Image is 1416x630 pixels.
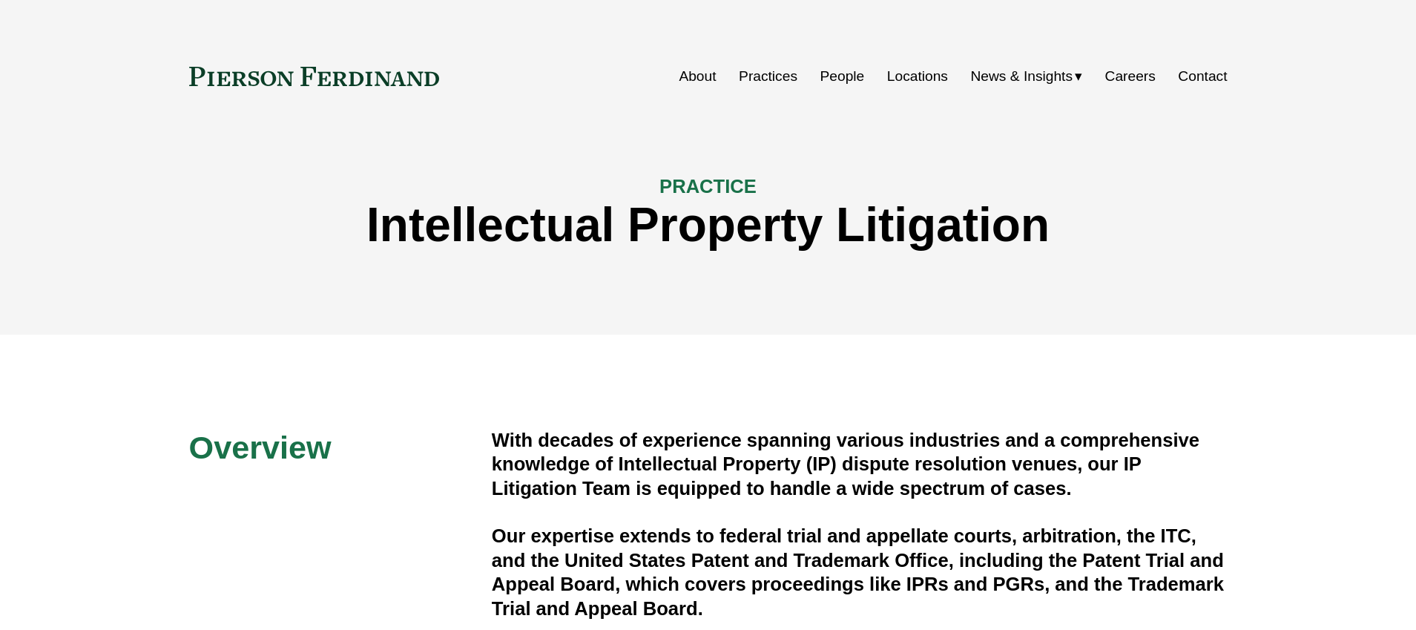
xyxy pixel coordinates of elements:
[189,198,1228,252] h1: Intellectual Property Litigation
[492,524,1228,620] h4: Our expertise extends to federal trial and appellate courts, arbitration, the ITC, and the United...
[970,62,1082,91] a: folder dropdown
[1178,62,1227,91] a: Contact
[820,62,865,91] a: People
[679,62,716,91] a: About
[887,62,948,91] a: Locations
[189,430,332,465] span: Overview
[1105,62,1156,91] a: Careers
[739,62,797,91] a: Practices
[659,176,757,197] span: PRACTICE
[492,428,1228,500] h4: With decades of experience spanning various industries and a comprehensive knowledge of Intellect...
[970,64,1073,90] span: News & Insights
